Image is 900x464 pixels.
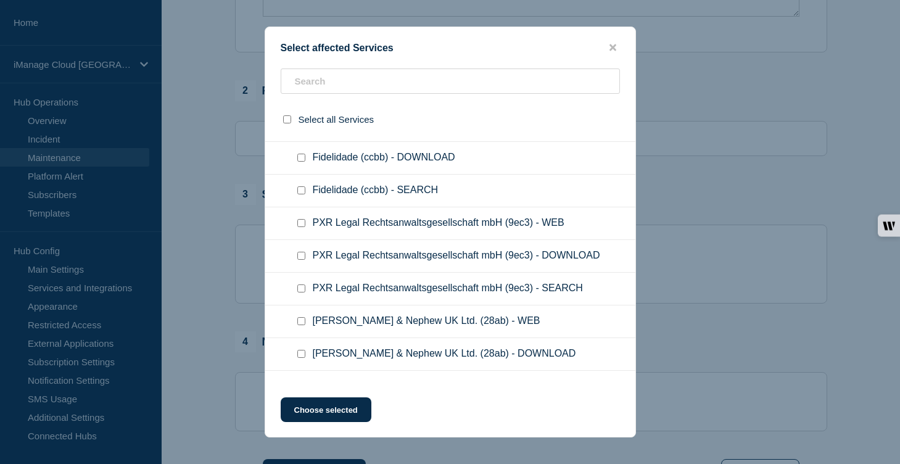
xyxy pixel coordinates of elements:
input: Search [281,68,620,94]
input: select all checkbox [283,115,291,123]
span: [PERSON_NAME] & Nephew UK Ltd. (28ab) - WEB [313,315,540,328]
input: Smith & Nephew UK Ltd. (28ab) - WEB checkbox [297,317,305,325]
input: PXR Legal Rechtsanwaltsgesellschaft mbH (9ec3) - WEB checkbox [297,219,305,227]
span: Fidelidade (ccbb) - DOWNLOAD [313,152,455,164]
span: PXR Legal Rechtsanwaltsgesellschaft mbH (9ec3) - SEARCH [313,283,583,295]
span: PXR Legal Rechtsanwaltsgesellschaft mbH (9ec3) - WEB [313,217,564,230]
span: Fidelidade (ccbb) - SEARCH [313,184,439,197]
button: Choose selected [281,397,371,422]
button: close button [606,42,620,54]
div: Select affected Services [265,42,635,54]
input: PXR Legal Rechtsanwaltsgesellschaft mbH (9ec3) - DOWNLOAD checkbox [297,252,305,260]
span: PXR Legal Rechtsanwaltsgesellschaft mbH (9ec3) - DOWNLOAD [313,250,600,262]
input: PXR Legal Rechtsanwaltsgesellschaft mbH (9ec3) - SEARCH checkbox [297,284,305,292]
span: Select all Services [299,114,374,125]
input: Fidelidade (ccbb) - SEARCH checkbox [297,186,305,194]
span: [PERSON_NAME] & Nephew UK Ltd. (28ab) - SEARCH [313,381,559,393]
input: Smith & Nephew UK Ltd. (28ab) - DOWNLOAD checkbox [297,350,305,358]
input: Fidelidade (ccbb) - DOWNLOAD checkbox [297,154,305,162]
span: [PERSON_NAME] & Nephew UK Ltd. (28ab) - DOWNLOAD [313,348,576,360]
